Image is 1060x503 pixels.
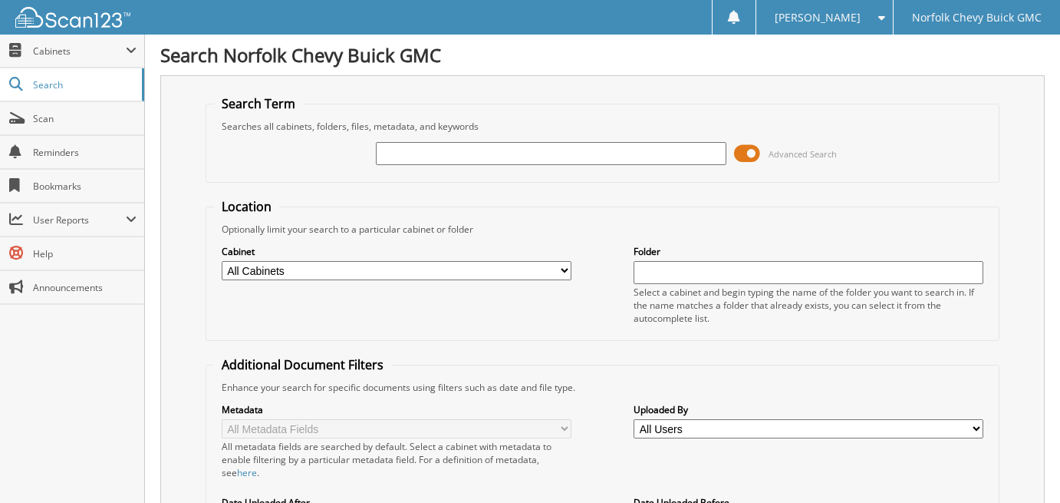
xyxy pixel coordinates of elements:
[912,13,1042,22] span: Norfolk Chevy Buick GMC
[634,245,983,258] label: Folder
[33,180,137,193] span: Bookmarks
[222,245,571,258] label: Cabinet
[33,281,137,294] span: Announcements
[214,223,992,236] div: Optionally limit your search to a particular cabinet or folder
[237,466,257,479] a: here
[634,403,983,416] label: Uploaded By
[33,112,137,125] span: Scan
[214,120,992,133] div: Searches all cabinets, folders, files, metadata, and keywords
[769,148,837,160] span: Advanced Search
[160,42,1045,68] h1: Search Norfolk Chevy Buick GMC
[214,381,992,394] div: Enhance your search for specific documents using filters such as date and file type.
[222,403,571,416] label: Metadata
[33,213,126,227] span: User Reports
[33,247,137,260] span: Help
[33,78,134,91] span: Search
[15,7,130,28] img: scan123-logo-white.svg
[214,95,303,112] legend: Search Term
[222,440,571,479] div: All metadata fields are searched by default. Select a cabinet with metadata to enable filtering b...
[33,146,137,159] span: Reminders
[33,45,126,58] span: Cabinets
[775,13,861,22] span: [PERSON_NAME]
[214,356,391,373] legend: Additional Document Filters
[214,198,279,215] legend: Location
[634,286,983,325] div: Select a cabinet and begin typing the name of the folder you want to search in. If the name match...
